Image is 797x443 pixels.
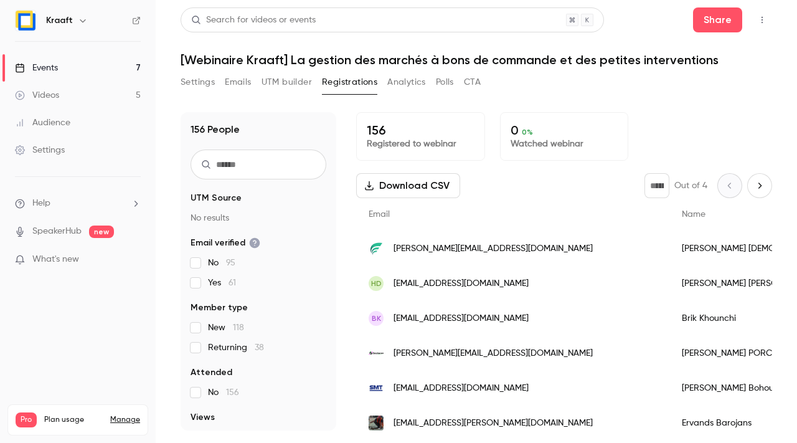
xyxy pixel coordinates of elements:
[372,313,381,324] span: BK
[693,7,742,32] button: Share
[464,72,481,92] button: CTA
[89,226,114,238] span: new
[322,72,377,92] button: Registrations
[369,241,384,256] img: equans.com
[371,278,382,289] span: HD
[126,254,141,265] iframe: Noticeable Trigger
[191,411,215,424] span: Views
[32,253,79,266] span: What's new
[208,341,264,354] span: Returning
[369,210,390,219] span: Email
[208,277,236,289] span: Yes
[394,277,529,290] span: [EMAIL_ADDRESS][DOMAIN_NAME]
[387,72,426,92] button: Analytics
[208,322,244,334] span: New
[394,347,593,360] span: [PERSON_NAME][EMAIL_ADDRESS][DOMAIN_NAME]
[226,388,239,397] span: 156
[747,173,772,198] button: Next page
[191,237,260,249] span: Email verified
[191,192,242,204] span: UTM Source
[682,210,705,219] span: Name
[233,323,244,332] span: 118
[46,14,73,27] h6: Kraaft
[394,312,529,325] span: [EMAIL_ADDRESS][DOMAIN_NAME]
[181,52,772,67] h1: [Webinaire Kraaft] La gestion des marchés à bons de commande et des petites interventions
[16,11,35,31] img: Kraaft
[208,257,235,269] span: No
[436,72,454,92] button: Polls
[255,343,264,352] span: 38
[191,366,232,379] span: Attended
[32,225,82,238] a: SpeakerHub
[394,417,593,430] span: [EMAIL_ADDRESS][PERSON_NAME][DOMAIN_NAME]
[110,415,140,425] a: Manage
[191,212,326,224] p: No results
[394,242,593,255] span: [PERSON_NAME][EMAIL_ADDRESS][DOMAIN_NAME]
[367,123,474,138] p: 156
[225,72,251,92] button: Emails
[369,381,384,396] img: smt.network
[522,128,533,136] span: 0 %
[16,412,37,427] span: Pro
[356,173,460,198] button: Download CSV
[15,197,141,210] li: help-dropdown-opener
[15,117,70,129] div: Audience
[229,279,236,287] span: 61
[15,62,58,74] div: Events
[44,415,103,425] span: Plan usage
[262,72,312,92] button: UTM builder
[208,386,239,399] span: No
[511,123,618,138] p: 0
[394,382,529,395] span: [EMAIL_ADDRESS][DOMAIN_NAME]
[191,14,316,27] div: Search for videos or events
[32,197,50,210] span: Help
[369,416,384,431] img: viona.lv
[367,138,474,150] p: Registered to webinar
[191,302,248,314] span: Member type
[674,179,707,192] p: Out of 4
[191,122,240,137] h1: 156 People
[15,89,59,102] div: Videos
[511,138,618,150] p: Watched webinar
[226,259,235,267] span: 95
[15,144,65,156] div: Settings
[369,346,384,361] img: porcheron.com
[181,72,215,92] button: Settings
